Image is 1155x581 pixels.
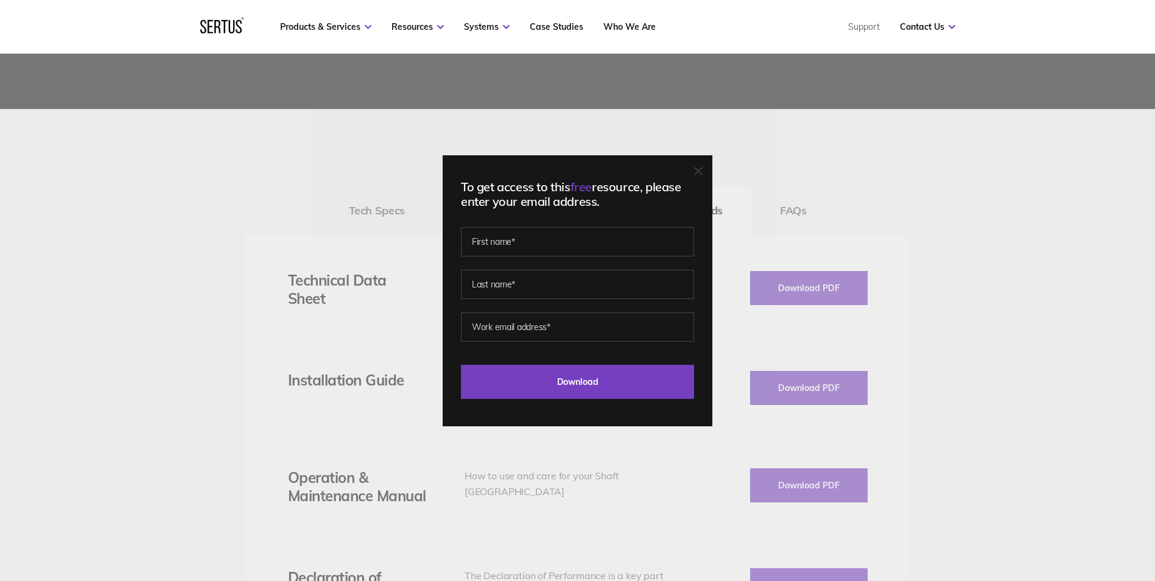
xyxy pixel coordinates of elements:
input: Last name* [461,270,694,299]
a: Products & Services [280,21,371,32]
a: Who We Are [603,21,656,32]
a: Systems [464,21,510,32]
input: Download [461,365,694,399]
div: To get access to this resource, please enter your email address. [461,180,694,209]
input: First name* [461,227,694,256]
input: Work email address* [461,312,694,342]
span: free [570,179,592,194]
a: Resources [391,21,444,32]
a: Case Studies [530,21,583,32]
a: Contact Us [900,21,955,32]
a: Support [848,21,880,32]
iframe: Chat Widget [936,440,1155,581]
